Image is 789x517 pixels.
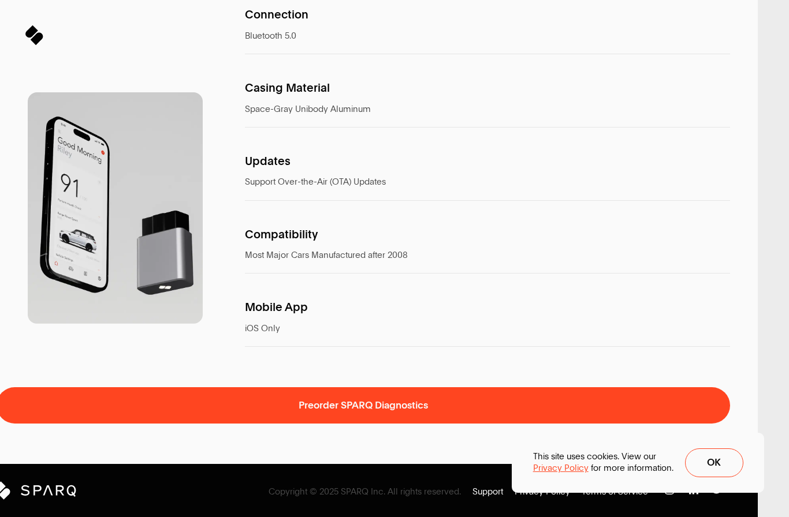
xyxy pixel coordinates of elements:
span: Preorder SPARQ Diagnostics [299,400,428,411]
span: Compatibility [245,228,318,240]
span: Updates [245,155,291,167]
a: Support [472,486,503,498]
img: SPARQ app shown on mobile device next to diagnostics tool [28,92,203,324]
span: Mobile App [245,301,308,313]
span: Ok [707,458,721,468]
span: Most Major Cars Manufactured after 2008 [245,249,682,261]
span: Casing Material [245,82,330,93]
span: Space-Gray Unibody Aluminum [245,103,371,115]
p: This site uses cookies. View our for more information. [533,451,673,474]
a: Privacy Policy [533,462,589,474]
span: Space-Gray Unibody Aluminum [245,103,682,115]
span: Copyright © 2025 SPARQ Inc. All rights reserved. [269,486,461,498]
span: Support Over-the-Air (OTA) Updates [245,176,682,188]
span: iOS Only [245,323,280,335]
span: iOS Only [245,323,682,335]
span: Support Over-the-Air (OTA) Updates [245,176,386,188]
button: Ok [685,448,743,477]
span: Most Major Cars Manufactured after 2008 [245,249,408,261]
